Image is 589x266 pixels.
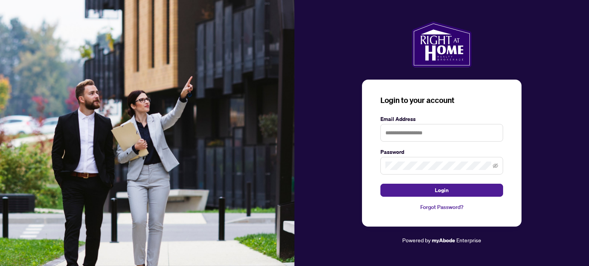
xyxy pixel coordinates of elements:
span: eye-invisible [493,163,498,168]
img: ma-logo [412,21,471,67]
span: Enterprise [456,237,481,243]
a: Forgot Password? [380,203,503,211]
label: Password [380,148,503,156]
h3: Login to your account [380,95,503,106]
a: myAbode [432,236,455,245]
span: Login [435,184,449,196]
span: Powered by [402,237,431,243]
button: Login [380,184,503,197]
label: Email Address [380,115,503,123]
